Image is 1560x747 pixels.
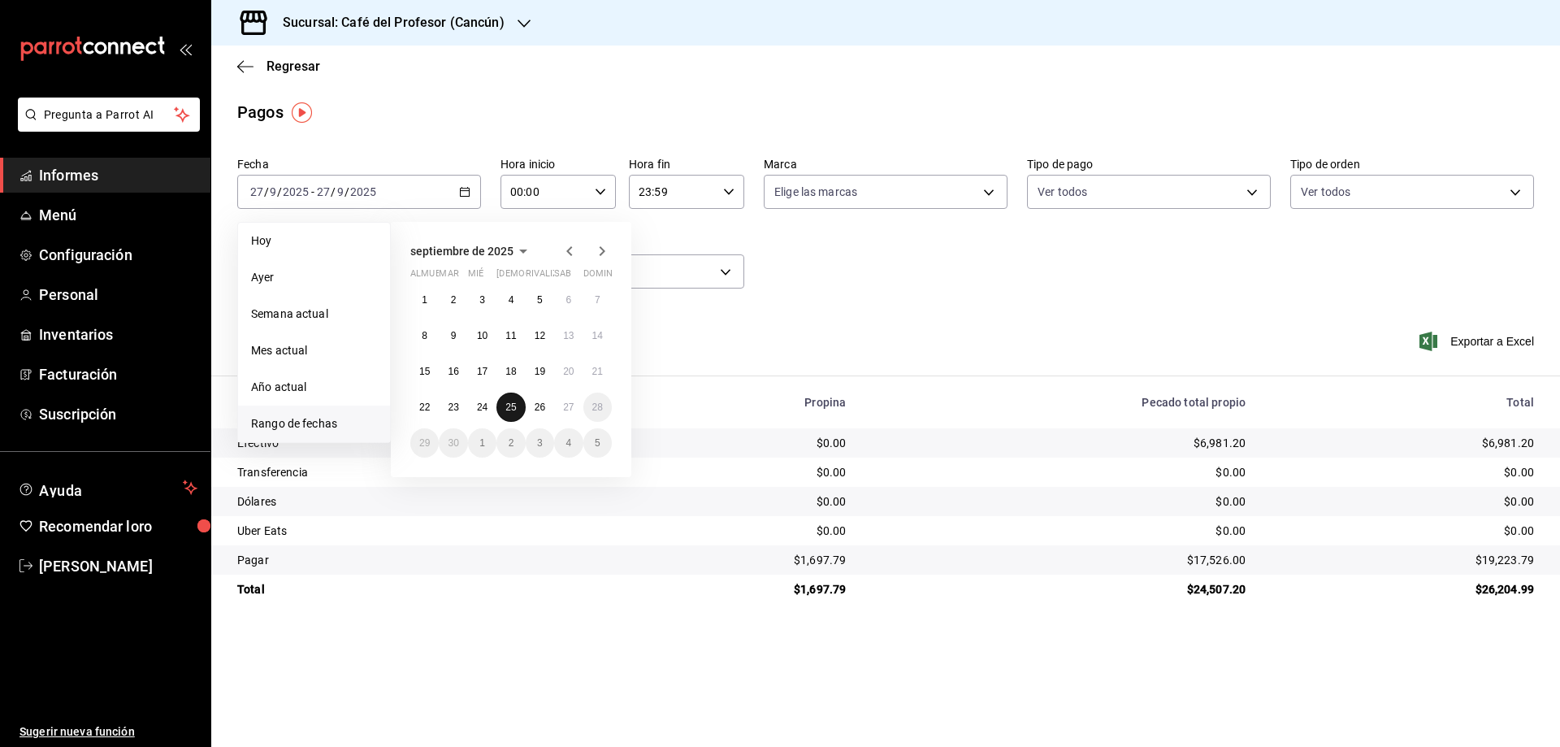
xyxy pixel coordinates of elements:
[509,437,514,449] abbr: 2 de octubre de 2025
[583,268,622,279] font: dominio
[439,268,458,279] font: mar
[1450,335,1534,348] font: Exportar a Excel
[311,185,314,198] font: -
[554,357,583,386] button: 20 de septiembre de 2025
[583,357,612,386] button: 21 de septiembre de 2025
[592,402,603,413] abbr: 28 de septiembre de 2025
[292,102,312,123] img: Marcador de información sobre herramientas
[817,466,847,479] font: $0.00
[251,271,275,284] font: Ayer
[526,285,554,315] button: 5 de septiembre de 2025
[282,185,310,198] input: ----
[468,357,496,386] button: 17 de septiembre de 2025
[505,330,516,341] abbr: 11 de septiembre de 2025
[1194,436,1246,450] font: $6,981.20
[592,366,603,377] abbr: 21 de septiembre de 2025
[39,406,116,423] font: Suscripción
[565,437,571,449] abbr: 4 de octubre de 2025
[237,436,279,450] font: Efectivo
[1187,583,1246,596] font: $24,507.20
[479,294,485,306] abbr: 3 de septiembre de 2025
[505,366,516,377] abbr: 18 de septiembre de 2025
[410,268,458,279] font: almuerzo
[496,393,525,422] button: 25 de septiembre de 2025
[1038,185,1087,198] font: Ver todos
[595,294,600,306] abbr: 7 de septiembre de 2025
[39,286,98,303] font: Personal
[419,402,430,413] font: 22
[563,330,574,341] abbr: 13 de septiembre de 2025
[439,357,467,386] button: 16 de septiembre de 2025
[526,428,554,458] button: 3 de octubre de 2025
[422,330,427,341] abbr: 8 de septiembre de 2025
[448,366,458,377] abbr: 16 de septiembre de 2025
[1290,158,1360,171] font: Tipo de orden
[410,241,533,261] button: septiembre de 2025
[1423,332,1534,351] button: Exportar a Excel
[439,285,467,315] button: 2 de septiembre de 2025
[1506,396,1534,409] font: Total
[583,321,612,350] button: 14 de septiembre de 2025
[468,321,496,350] button: 10 de septiembre de 2025
[526,268,570,279] font: rivalizar
[419,366,430,377] font: 15
[439,428,467,458] button: 30 de septiembre de 2025
[422,294,427,306] font: 1
[817,524,847,537] font: $0.00
[629,158,670,171] font: Hora fin
[410,321,439,350] button: 8 de septiembre de 2025
[554,285,583,315] button: 6 de septiembre de 2025
[554,321,583,350] button: 13 de septiembre de 2025
[1482,436,1534,450] font: $6,981.20
[1027,158,1094,171] font: Tipo de pago
[410,428,439,458] button: 29 de septiembre de 2025
[448,402,458,413] abbr: 23 de septiembre de 2025
[419,402,430,413] abbr: 22 de septiembre de 2025
[1215,466,1246,479] font: $0.00
[1504,466,1534,479] font: $0.00
[1504,524,1534,537] font: $0.00
[563,330,574,341] font: 13
[266,59,320,74] font: Regresar
[592,330,603,341] abbr: 14 de septiembre de 2025
[537,437,543,449] abbr: 3 de octubre de 2025
[535,366,545,377] font: 19
[11,118,200,135] a: Pregunta a Parrot AI
[477,366,487,377] font: 17
[496,357,525,386] button: 18 de septiembre de 2025
[39,326,113,343] font: Inventarios
[448,402,458,413] font: 23
[496,428,525,458] button: 2 de octubre de 2025
[592,330,603,341] font: 14
[468,268,483,279] font: mié
[419,437,430,449] font: 29
[505,330,516,341] font: 11
[468,268,483,285] abbr: miércoles
[410,357,439,386] button: 15 de septiembre de 2025
[496,285,525,315] button: 4 de septiembre de 2025
[251,380,306,393] font: Año actual
[537,294,543,306] abbr: 5 de septiembre de 2025
[817,495,847,508] font: $0.00
[251,234,271,247] font: Hoy
[439,393,467,422] button: 23 de septiembre de 2025
[505,402,516,413] font: 25
[468,285,496,315] button: 3 de septiembre de 2025
[344,185,349,198] font: /
[537,437,543,449] font: 3
[583,428,612,458] button: 5 de octubre de 2025
[1504,495,1534,508] font: $0.00
[1142,396,1246,409] font: Pecado total propio
[237,583,265,596] font: Total
[496,268,592,285] abbr: jueves
[794,554,846,567] font: $1,697.79
[479,437,485,449] abbr: 1 de octubre de 2025
[563,402,574,413] font: 27
[565,294,571,306] font: 6
[39,558,153,575] font: [PERSON_NAME]
[422,294,427,306] abbr: 1 de septiembre de 2025
[794,583,846,596] font: $1,697.79
[283,15,505,30] font: Sucursal: Café del Profesor (Cancún)
[592,366,603,377] font: 21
